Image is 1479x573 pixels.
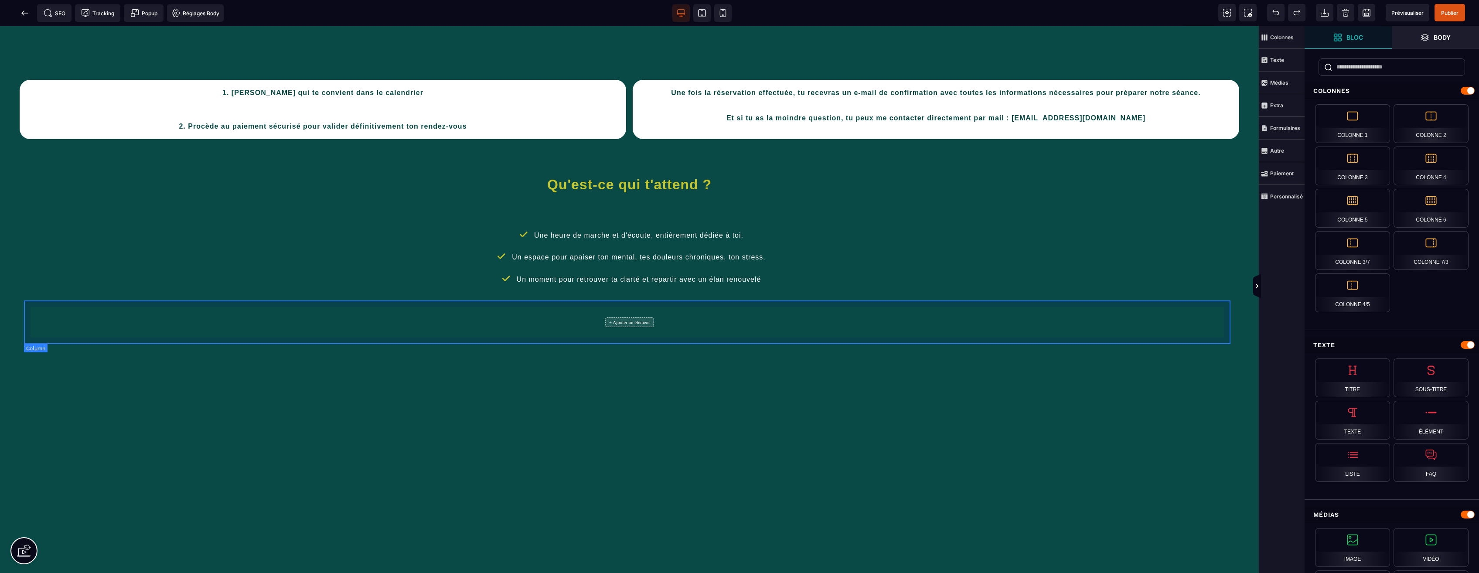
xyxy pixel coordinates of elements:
[171,9,219,17] span: Réglages Body
[75,4,120,22] span: Code de suivi
[1315,443,1390,482] div: Liste
[1394,443,1469,482] div: FAQ
[1315,189,1390,228] div: Colonne 5
[672,4,690,22] span: Voir bureau
[1315,358,1390,397] div: Titre
[1259,117,1305,140] span: Formulaires
[1259,140,1305,162] span: Autre
[1441,10,1459,16] span: Publier
[639,60,1233,98] text: Une fois la réservation effectuée, tu recevras un e-mail de confirmation avec toutes les informat...
[1288,4,1305,21] span: Rétablir
[1337,4,1354,21] span: Nettoyage
[1394,358,1469,397] div: Sous-titre
[1392,26,1479,49] span: Ouvrir les calques
[1270,170,1294,177] strong: Paiement
[1305,83,1479,99] div: Colonnes
[1386,4,1429,21] span: Aperçu
[1435,4,1465,21] span: Enregistrer le contenu
[44,9,65,17] span: SEO
[1259,162,1305,185] span: Paiement
[1394,189,1469,228] div: Colonne 6
[1316,4,1333,21] span: Importer
[37,4,72,22] span: Métadata SEO
[13,146,1246,171] h1: Qu'est-ce qui t'attend ?
[1259,72,1305,94] span: Médias
[1315,401,1390,440] div: Texte
[1270,102,1283,109] strong: Extra
[1434,34,1451,41] strong: Body
[1259,26,1305,49] span: Colonnes
[1305,273,1313,300] span: Afficher les vues
[124,4,164,22] span: Créer une alerte modale
[1259,49,1305,72] span: Texte
[1270,79,1288,86] strong: Médias
[1218,4,1236,21] span: Voir les composants
[1270,193,1303,200] strong: Personnalisé
[1270,125,1300,131] strong: Formulaires
[1315,147,1390,185] div: Colonne 3
[1270,57,1284,63] strong: Texte
[130,9,157,17] span: Popup
[1305,337,1479,353] div: Texte
[1394,401,1469,440] div: Élément
[1315,104,1390,143] div: Colonne 1
[1394,104,1469,143] div: Colonne 2
[167,4,224,22] span: Favicon
[1315,231,1390,270] div: Colonne 3/7
[1267,4,1285,21] span: Défaire
[532,203,743,223] text: Une heure de marche et d'écoute, entièrement dédiée à toi.
[1391,10,1424,16] span: Prévisualiser
[1270,34,1294,41] strong: Colonnes
[1305,26,1392,49] span: Ouvrir les blocs
[1315,528,1390,567] div: Image
[1394,528,1469,567] div: Vidéo
[1259,185,1305,208] span: Personnalisé
[510,225,766,245] text: Un espace pour apaiser ton mental, tes douleurs chroniques, ton stress.
[26,60,620,106] text: 1. [PERSON_NAME] qui te convient dans le calendrier 2. Procède au paiement sécurisé pour valider ...
[1259,94,1305,117] span: Extra
[1394,231,1469,270] div: Colonne 7/3
[1346,34,1363,41] strong: Bloc
[1239,4,1257,21] span: Capture d'écran
[1270,147,1284,154] strong: Autre
[1358,4,1375,21] span: Enregistrer
[693,4,711,22] span: Voir tablette
[16,4,34,22] span: Retour
[81,9,114,17] span: Tracking
[515,247,761,267] text: Un moment pour retrouver ta clarté et repartir avec un élan renouvelé
[1305,507,1479,523] div: Médias
[714,4,732,22] span: Voir mobile
[1315,273,1390,312] div: Colonne 4/5
[1394,147,1469,185] div: Colonne 4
